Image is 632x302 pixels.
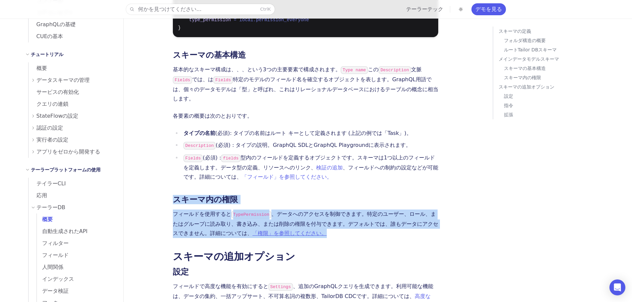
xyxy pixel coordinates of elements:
[471,3,506,15] a: デモを見る
[411,66,422,73] font: 文脈
[268,7,271,12] kbd: K
[316,164,343,171] a: 検証の追加
[504,47,557,52] font: ルートTailor DBスキーマ
[37,261,115,273] a: 人間関係
[189,17,231,23] span: type_permission
[504,66,546,71] font: スキーマの基本構造
[36,137,68,143] font: 実行者の設定
[36,89,79,95] font: サービスの有効化
[36,77,90,83] font: データスキーマの管理
[126,4,275,15] button: 何かを見つけてください...CtrlK
[173,283,268,289] font: フィールドで高度な機能を有効にすると
[42,216,53,222] font: 概要
[36,204,65,211] font: テーラーDB
[203,154,221,161] font: (必須) :
[504,45,612,54] a: ルートTailor DBスキーマ
[183,142,216,150] code: Description
[504,73,612,82] a: スキーマ内の権限
[242,174,332,180] a: 「フィールド」を参照してください。
[260,7,268,12] kbd: Ctrl
[173,76,438,102] font: 特定のモデルのフィールド名を確立するオブジェクトを表します。GraphQL用語では、個々のデータモデルは「型」と呼ばれ、これはリレーショナルデータベースにおけるテーブルの概念に相当します。
[504,93,513,99] font: 設定
[499,84,554,90] font: スキーマの追加オプション
[37,225,115,237] a: 自動生成されたAPI
[36,180,66,187] font: テイラーCLI
[504,64,612,73] a: スキーマの基本構造
[42,252,69,258] font: フィールド
[252,230,327,236] a: 「権限」を参照してください。
[268,283,293,291] code: Settings
[221,154,241,162] code: fields
[173,251,295,262] a: スキーマの追加オプション
[37,237,115,249] a: フィルター
[183,154,435,171] font: 型内のフィールドを定義するオブジェクトです。スキーマは1つ以上のフィールドを定義します。データ型の定義、リソースへのリンク、
[173,66,341,73] font: 基本的なスキーマ構成は、、、という3つの主要要素で構成されます。
[192,76,213,83] font: では、は
[36,65,47,71] font: 概要
[178,25,181,30] span: }
[36,21,76,28] font: GraphQLの基礎
[36,149,100,155] font: アプリをゼロから開発する
[239,17,309,23] span: local.permission_everyone
[29,30,115,42] a: CUEの基本
[341,66,368,74] code: Type name
[173,113,252,119] font: 各要素の概要は次のとおりです。
[406,6,443,12] a: テーラーテック
[504,75,541,80] font: スキーマ内の権限
[199,174,242,180] font: 詳細については、
[379,66,411,74] code: Description
[36,192,47,199] font: 応用
[42,276,74,282] font: インデックス
[138,6,201,12] font: 何かを見つけてください...
[504,103,513,108] font: 指令
[31,52,63,57] font: チュートリアル
[368,66,379,73] font: この
[173,211,231,217] font: フィールドを使用すると
[36,101,68,107] font: クエリの連鎖
[499,56,559,62] font: メインデータモデルスキーマ
[29,178,115,190] a: テイラーCLI
[234,17,237,23] span: =
[173,267,189,276] a: 設定
[29,62,115,74] a: 概要
[457,5,465,13] button: ダークモードを切り替える
[609,279,625,295] div: インターコムメッセンジャーを開く
[499,27,612,36] a: スキーマの定義
[173,76,192,84] code: Fields
[504,110,612,119] a: 拡張
[29,19,115,30] a: GraphQLの基礎
[504,112,513,117] font: 拡張
[504,91,612,101] a: 設定
[37,213,115,225] a: 概要
[29,86,115,98] a: サービスの有効化
[29,190,115,202] a: 応用
[42,264,63,270] font: 人間関係
[173,211,438,236] font: 、データへのアクセスを制御できます。特定のユーザー、ロール、またはグループに読み取り、書き込み、または削除の権限を付与できます。デフォルトでは、誰もデータにアクセスできません。
[173,50,246,60] a: スキーマの基本構造
[173,283,433,299] font: 、追加のGraphQLクエリを生成できます。利用可能な機能は、データの集約、一括アップサート、不可算名詞の複数形、TailorDB CDCです。
[504,101,612,110] a: 指令
[231,211,271,218] code: TypePermission
[499,82,612,91] a: スキーマの追加オプション
[372,293,415,299] font: 詳細については、
[42,228,88,234] font: 自動生成されたAPI
[36,33,63,39] font: CUEの基本
[173,195,238,204] a: スキーマ内の権限
[504,36,612,45] a: フォルダ構造の概要
[37,273,115,285] a: インデックス
[210,230,252,236] font: 詳細については、
[499,54,612,64] a: メインデータモデルスキーマ
[504,38,546,43] font: フォルダ構造の概要
[36,125,63,131] font: 認証の設定
[42,240,69,246] font: フィルター
[215,130,412,136] font: (必須): タイプの名前はルート キーとして定義されます (上記の例では「Task」)。
[183,130,215,136] font: タイプの名前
